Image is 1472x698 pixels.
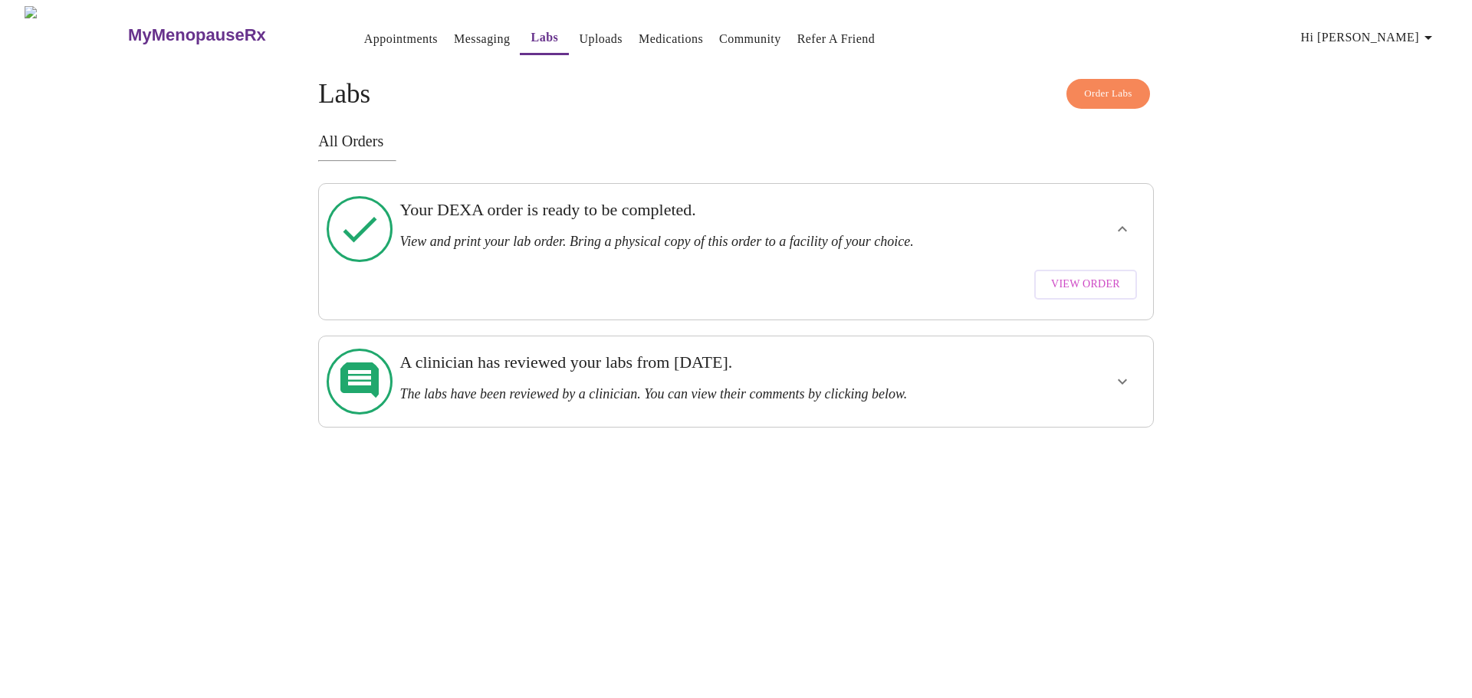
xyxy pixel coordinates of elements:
[399,352,991,372] h3: A clinician has reviewed your labs from [DATE].
[791,24,882,54] button: Refer a Friend
[127,8,327,62] a: MyMenopauseRx
[713,24,787,54] button: Community
[358,24,444,54] button: Appointments
[454,28,510,50] a: Messaging
[448,24,516,54] button: Messaging
[1034,270,1137,300] button: View Order
[1301,27,1437,48] span: Hi [PERSON_NAME]
[318,79,1154,110] h4: Labs
[797,28,876,50] a: Refer a Friend
[318,133,1154,150] h3: All Orders
[1066,79,1150,109] button: Order Labs
[399,234,991,250] h3: View and print your lab order. Bring a physical copy of this order to a facility of your choice.
[579,28,623,50] a: Uploads
[632,24,709,54] button: Medications
[573,24,629,54] button: Uploads
[128,25,266,45] h3: MyMenopauseRx
[1084,85,1132,103] span: Order Labs
[639,28,703,50] a: Medications
[1030,262,1141,307] a: View Order
[1295,22,1444,53] button: Hi [PERSON_NAME]
[364,28,438,50] a: Appointments
[399,386,991,402] h3: The labs have been reviewed by a clinician. You can view their comments by clicking below.
[1104,211,1141,247] button: show more
[520,22,569,55] button: Labs
[719,28,781,50] a: Community
[399,200,991,220] h3: Your DEXA order is ready to be completed.
[531,27,559,48] a: Labs
[25,6,127,64] img: MyMenopauseRx Logo
[1104,363,1141,400] button: show more
[1051,275,1120,294] span: View Order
